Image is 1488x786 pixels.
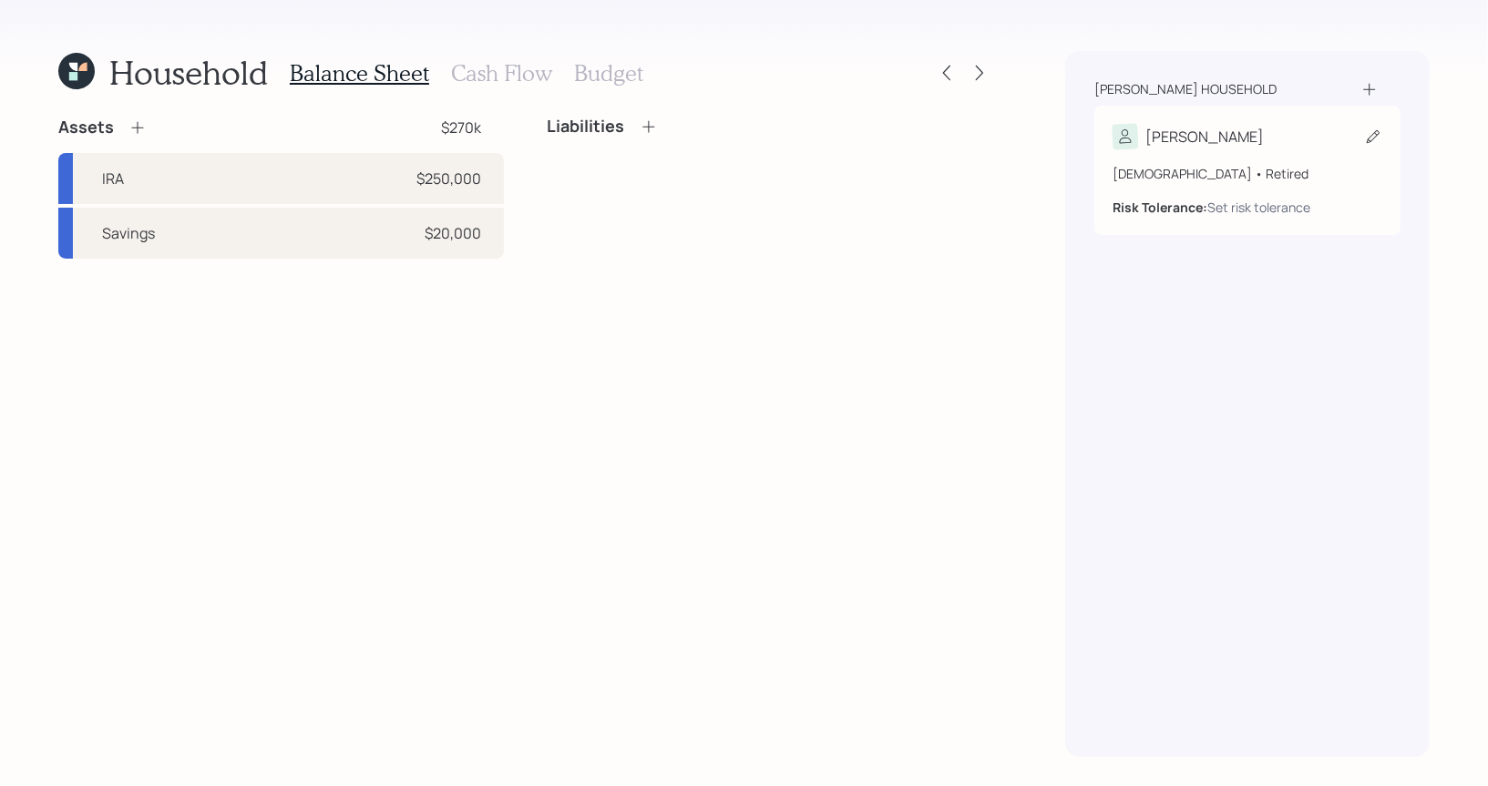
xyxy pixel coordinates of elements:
h3: Budget [574,60,643,87]
b: Risk Tolerance: [1113,199,1207,216]
div: $270k [442,117,482,138]
h3: Balance Sheet [290,60,429,87]
div: [PERSON_NAME] [1145,126,1264,148]
div: [PERSON_NAME] household [1094,80,1277,98]
div: IRA [102,168,124,189]
div: [DEMOGRAPHIC_DATA] • Retired [1113,164,1382,183]
h4: Assets [58,117,114,138]
h1: Household [109,53,268,92]
h3: Cash Flow [451,60,552,87]
div: $250,000 [417,168,482,189]
div: $20,000 [426,222,482,244]
div: Savings [102,222,155,244]
div: Set risk tolerance [1207,198,1310,217]
h4: Liabilities [548,117,625,137]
